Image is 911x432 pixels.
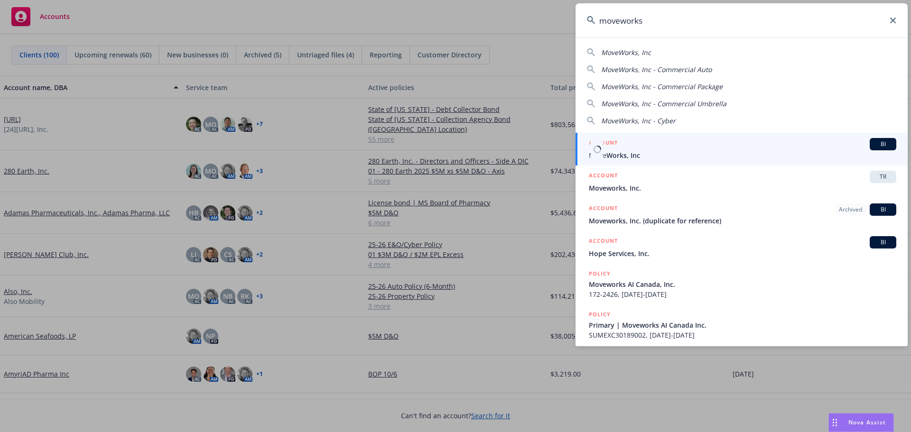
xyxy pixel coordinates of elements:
a: ACCOUNTArchivedBIMoveworks, Inc. (duplicate for reference) [576,198,908,231]
span: MoveWorks, Inc - Commercial Package [601,82,723,91]
h5: ACCOUNT [589,171,618,182]
span: MoveWorks, Inc [589,150,896,160]
h5: ACCOUNT [589,138,618,149]
a: ACCOUNTBIHope Services, Inc. [576,231,908,264]
h5: POLICY [589,310,611,319]
input: Search... [576,3,908,37]
span: TR [874,173,892,181]
span: BI [874,205,892,214]
span: Moveworks, Inc. (duplicate for reference) [589,216,896,226]
span: 172-2426, [DATE]-[DATE] [589,289,896,299]
button: Nova Assist [828,413,894,432]
span: MoveWorks, Inc - Cyber [601,116,676,125]
span: BI [874,238,892,247]
span: MoveWorks, Inc - Commercial Umbrella [601,99,726,108]
span: Nova Assist [848,418,886,426]
span: Hope Services, Inc. [589,248,896,258]
div: Drag to move [829,414,841,432]
h5: ACCOUNT [589,236,618,248]
a: ACCOUNTBIMoveWorks, Inc [576,133,908,165]
h5: POLICY [589,269,611,278]
a: POLICYPrimary | Moveworks AI Canada Inc.SUMEXC30189002, [DATE]-[DATE] [576,304,908,345]
span: SUMEXC30189002, [DATE]-[DATE] [589,330,896,340]
a: POLICYMoveworks AI Canada, Inc.172-2426, [DATE]-[DATE] [576,264,908,304]
h5: ACCOUNT [589,203,618,215]
span: BI [874,140,892,148]
span: Primary | Moveworks AI Canada Inc. [589,320,896,330]
a: ACCOUNTTRMoveworks, Inc. [576,165,908,198]
span: MoveWorks, Inc [601,48,651,57]
span: MoveWorks, Inc - Commercial Auto [601,65,712,74]
span: Moveworks AI Canada, Inc. [589,279,896,289]
span: Moveworks, Inc. [589,183,896,193]
span: Archived [839,205,862,214]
